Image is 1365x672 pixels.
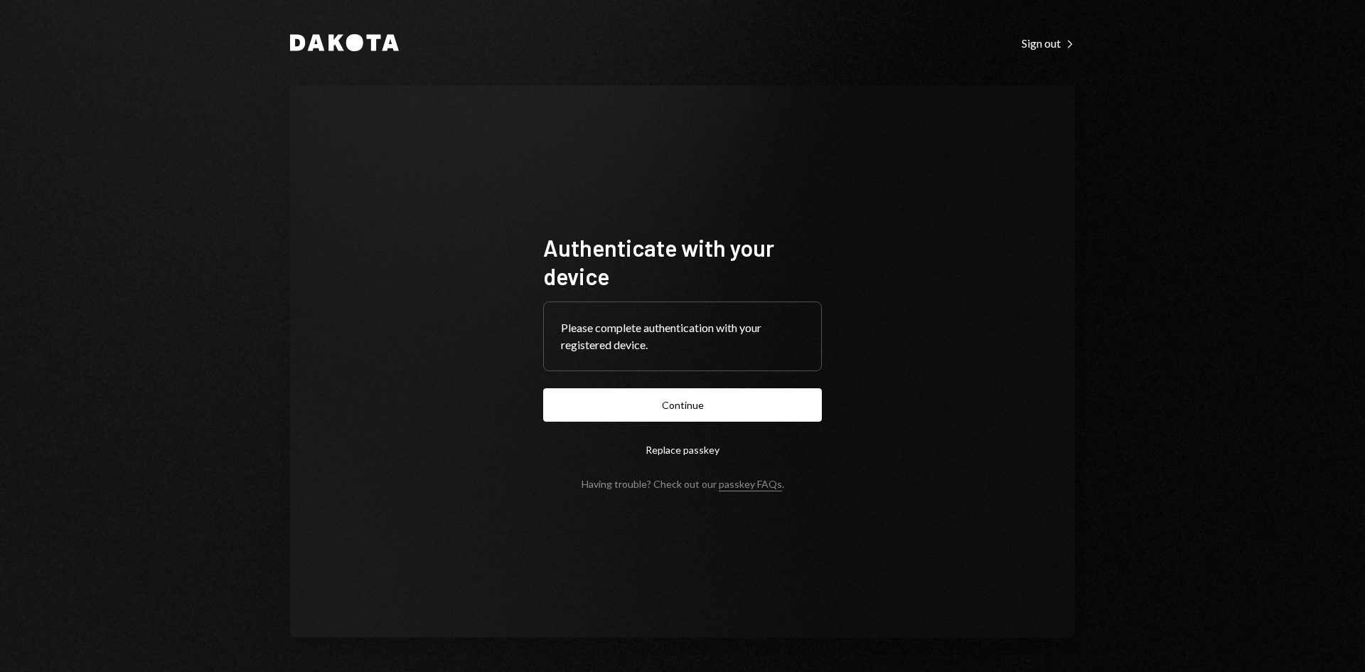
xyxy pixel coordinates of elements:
[582,478,784,490] div: Having trouble? Check out our .
[719,478,782,491] a: passkey FAQs
[1022,35,1075,50] a: Sign out
[1022,36,1075,50] div: Sign out
[543,388,822,422] button: Continue
[543,233,822,290] h1: Authenticate with your device
[561,319,804,353] div: Please complete authentication with your registered device.
[543,433,822,466] button: Replace passkey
